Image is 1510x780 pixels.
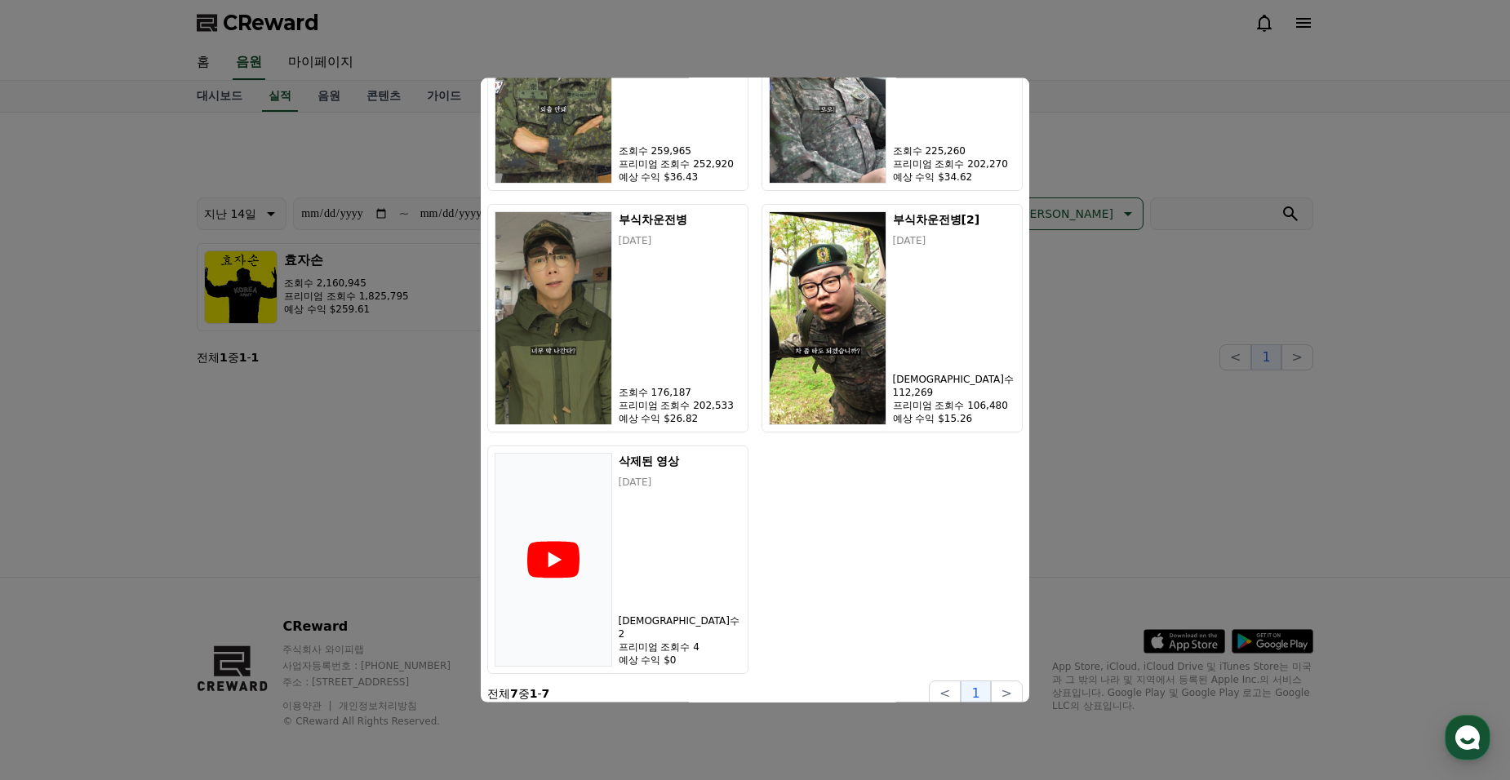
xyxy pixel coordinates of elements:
strong: 7 [542,687,550,700]
p: 조회수 176,187 [619,386,741,399]
span: 홈 [51,542,61,555]
button: 부식차운전병 부식차운전병 [DATE] 조회수 176,187 프리미엄 조회수 202,533 예상 수익 $26.82 [487,204,748,432]
p: [DEMOGRAPHIC_DATA]수 2 [619,614,741,640]
p: [DATE] [893,234,1015,247]
p: 전체 중 - [487,685,549,702]
p: [DATE] [619,476,741,489]
p: 프리미엄 조회수 106,480 [893,399,1015,412]
p: 예상 수익 $26.82 [619,412,741,425]
a: 홈 [5,517,108,558]
span: 설정 [252,542,272,555]
img: 부식차운전병[2] [769,211,886,425]
p: 프리미엄 조회수 202,533 [619,399,741,412]
p: 프리미엄 조회수 202,270 [893,157,1015,171]
p: 프리미엄 조회수 4 [619,640,741,654]
button: > [991,680,1023,707]
button: 1 [961,680,990,707]
button: 부식차운전병[2] 부식차운전병[2] [DATE] [DEMOGRAPHIC_DATA]수 112,269 프리미엄 조회수 106,480 예상 수익 $15.26 [762,204,1023,432]
p: 프리미엄 조회수 252,920 [619,157,741,171]
strong: 7 [510,687,518,700]
p: 조회수 225,260 [893,144,1015,157]
img: 부식차운전병 [495,211,612,425]
a: 대화 [108,517,211,558]
p: 예상 수익 $15.26 [893,412,1015,425]
h5: 삭제된 영상 [619,453,741,469]
div: modal [481,78,1029,702]
p: 조회수 259,965 [619,144,741,157]
strong: 1 [530,687,538,700]
a: 설정 [211,517,313,558]
button: < [929,680,961,707]
p: [DATE] [619,234,741,247]
p: 예상 수익 $34.62 [893,171,1015,184]
h5: 부식차운전병 [619,211,741,228]
p: [DEMOGRAPHIC_DATA]수 112,269 [893,373,1015,399]
p: 예상 수익 $36.43 [619,171,741,184]
h5: 부식차운전병[2] [893,211,1015,228]
span: 대화 [149,543,169,556]
button: 삭제된 영상 [DATE] [DEMOGRAPHIC_DATA]수 2 프리미엄 조회수 4 예상 수익 $0 [487,445,748,674]
p: 예상 수익 $0 [619,654,741,667]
